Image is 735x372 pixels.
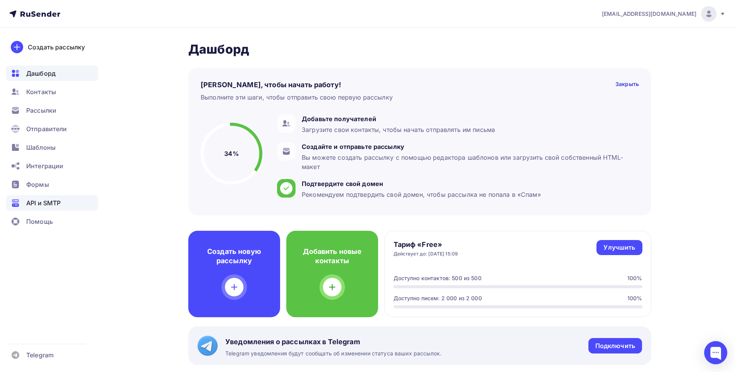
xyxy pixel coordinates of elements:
[26,124,67,134] span: Отправители
[299,247,366,265] h4: Добавить новые контакты
[6,121,98,137] a: Отправители
[26,198,61,208] span: API и SMTP
[201,247,268,265] h4: Создать новую рассылку
[6,103,98,118] a: Рассылки
[602,10,696,18] span: [EMAIL_ADDRESS][DOMAIN_NAME]
[302,179,541,188] div: Подтвердите свой домен
[6,140,98,155] a: Шаблоны
[28,42,85,52] div: Создать рассылку
[26,350,54,360] span: Telegram
[26,143,56,152] span: Шаблоны
[302,142,635,151] div: Создайте и отправьте рассылку
[602,6,726,22] a: [EMAIL_ADDRESS][DOMAIN_NAME]
[26,161,63,171] span: Интеграции
[302,153,635,171] div: Вы можете создать рассылку с помощью редактора шаблонов или загрузить свой собственный HTML-макет
[394,294,482,302] div: Доступно писем: 2 000 из 2 000
[6,84,98,100] a: Контакты
[225,350,441,357] span: Telegram уведомления будут сообщать об изменении статуса ваших рассылок.
[26,180,49,189] span: Формы
[26,87,56,96] span: Контакты
[6,66,98,81] a: Дашборд
[302,114,495,123] div: Добавьте получателей
[26,69,56,78] span: Дашборд
[188,42,651,57] h2: Дашборд
[394,274,482,282] div: Доступно контактов: 500 из 500
[201,93,393,102] div: Выполните эти шаги, чтобы отправить свою первую рассылку
[302,190,541,199] div: Рекомендуем подтвердить свой домен, чтобы рассылка не попала в «Спам»
[225,337,441,347] span: Уведомления о рассылках в Telegram
[596,240,642,255] a: Улучшить
[26,106,56,115] span: Рассылки
[595,342,635,350] div: Подключить
[615,80,639,90] div: Закрыть
[394,251,458,257] div: Действует до: [DATE] 15:09
[201,80,341,90] h4: [PERSON_NAME], чтобы начать работу!
[26,217,53,226] span: Помощь
[603,243,635,252] div: Улучшить
[302,125,495,134] div: Загрузите свои контакты, чтобы начать отправлять им письма
[394,240,458,249] h4: Тариф «Free»
[224,149,238,158] h5: 34%
[627,294,642,302] div: 100%
[6,177,98,192] a: Формы
[627,274,642,282] div: 100%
